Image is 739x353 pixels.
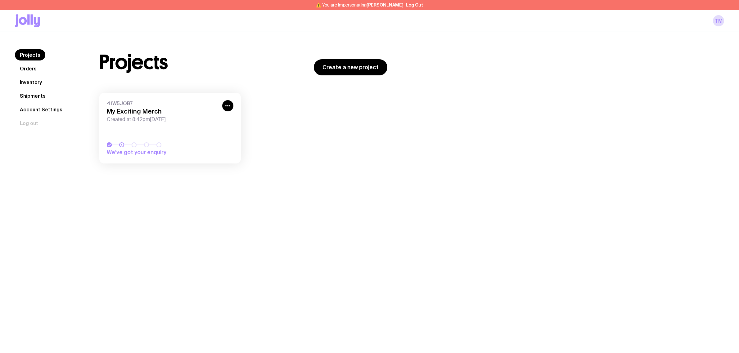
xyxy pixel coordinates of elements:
[107,100,219,106] span: 41W5JOB7
[107,108,219,115] h3: My Exciting Merch
[107,149,194,156] span: We’ve got your enquiry
[15,77,47,88] a: Inventory
[107,116,219,123] span: Created at 8:42pm[DATE]
[15,49,45,60] a: Projects
[15,104,67,115] a: Account Settings
[15,118,43,129] button: Log out
[314,59,387,75] a: Create a new project
[15,90,51,101] a: Shipments
[367,2,403,7] span: [PERSON_NAME]
[99,52,168,72] h1: Projects
[713,15,724,26] a: TM
[406,2,423,7] button: Log Out
[316,2,403,7] span: ⚠️ You are impersonating
[99,93,241,163] a: 41W5JOB7My Exciting MerchCreated at 8:42pm[DATE]We’ve got your enquiry
[15,63,42,74] a: Orders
